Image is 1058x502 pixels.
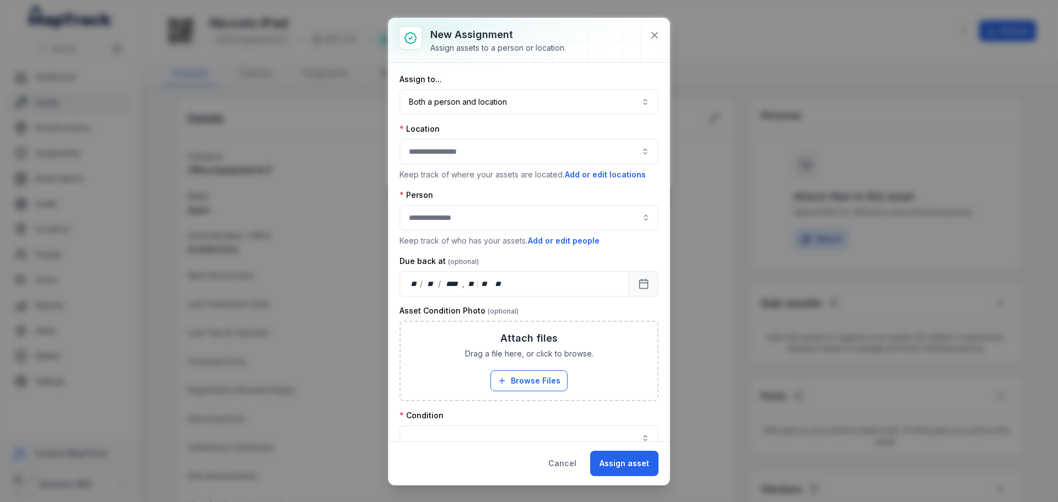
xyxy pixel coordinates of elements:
p: Keep track of where your assets are located. [400,169,658,181]
button: Cancel [539,451,586,476]
input: assignment-add:person-label [400,205,658,230]
label: Person [400,190,433,201]
div: year, [442,278,462,289]
button: Both a person and location [400,89,658,115]
p: Keep track of who has your assets. [400,235,658,247]
button: Browse Files [490,370,568,391]
div: minute, [479,278,490,289]
div: : [477,278,479,289]
label: Assign to... [400,74,442,85]
div: month, [424,278,439,289]
label: Due back at [400,256,479,267]
div: Assign assets to a person or location. [430,42,566,53]
button: Add or edit locations [564,169,646,181]
div: / [420,278,424,289]
h3: Attach files [500,331,558,346]
div: day, [409,278,420,289]
button: Assign asset [590,451,658,476]
label: Condition [400,410,444,421]
div: , [462,278,466,289]
button: Add or edit people [527,235,600,247]
label: Location [400,123,440,134]
div: am/pm, [493,278,505,289]
label: Asset Condition Photo [400,305,519,316]
button: Calendar [629,271,658,296]
div: hour, [466,278,477,289]
div: / [438,278,442,289]
h3: New assignment [430,27,566,42]
span: Drag a file here, or click to browse. [465,348,593,359]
